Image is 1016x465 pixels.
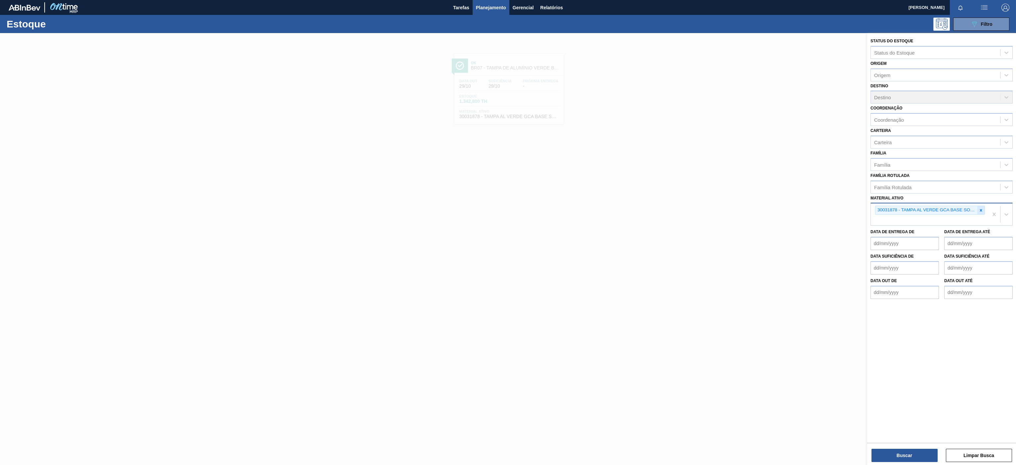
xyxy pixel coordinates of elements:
[870,261,939,275] input: dd/mm/yyyy
[870,230,914,234] label: Data de Entrega de
[874,72,890,78] div: Origem
[944,230,990,234] label: Data de Entrega até
[540,4,563,12] span: Relatórios
[944,237,1013,250] input: dd/mm/yyyy
[1001,4,1009,12] img: Logout
[453,4,469,12] span: Tarefas
[870,39,913,43] label: Status do Estoque
[870,106,903,110] label: Coordenação
[7,20,112,28] h1: Estoque
[874,162,890,167] div: Família
[980,4,988,12] img: userActions
[870,286,939,299] input: dd/mm/yyyy
[870,128,891,133] label: Carteira
[874,184,911,190] div: Família Rotulada
[944,261,1013,275] input: dd/mm/yyyy
[874,139,892,145] div: Carteira
[870,278,897,283] label: Data out de
[870,196,904,200] label: Material ativo
[874,117,904,123] div: Coordenação
[944,286,1013,299] input: dd/mm/yyyy
[870,254,914,259] label: Data suficiência de
[933,18,950,31] div: Pogramando: nenhum usuário selecionado
[476,4,506,12] span: Planejamento
[950,3,971,12] button: Notificações
[981,21,993,27] span: Filtro
[870,151,886,155] label: Família
[874,50,915,55] div: Status do Estoque
[870,237,939,250] input: dd/mm/yyyy
[944,278,973,283] label: Data out até
[870,173,910,178] label: Família Rotulada
[9,5,40,11] img: TNhmsLtSVTkK8tSr43FrP2fwEKptu5GPRR3wAAAABJRU5ErkJggg==
[513,4,534,12] span: Gerencial
[944,254,990,259] label: Data suficiência até
[875,206,977,214] div: 30031878 - TAMPA AL VERDE GCA BASE SOLVENTE
[870,61,887,66] label: Origem
[953,18,1009,31] button: Filtro
[870,84,888,88] label: Destino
